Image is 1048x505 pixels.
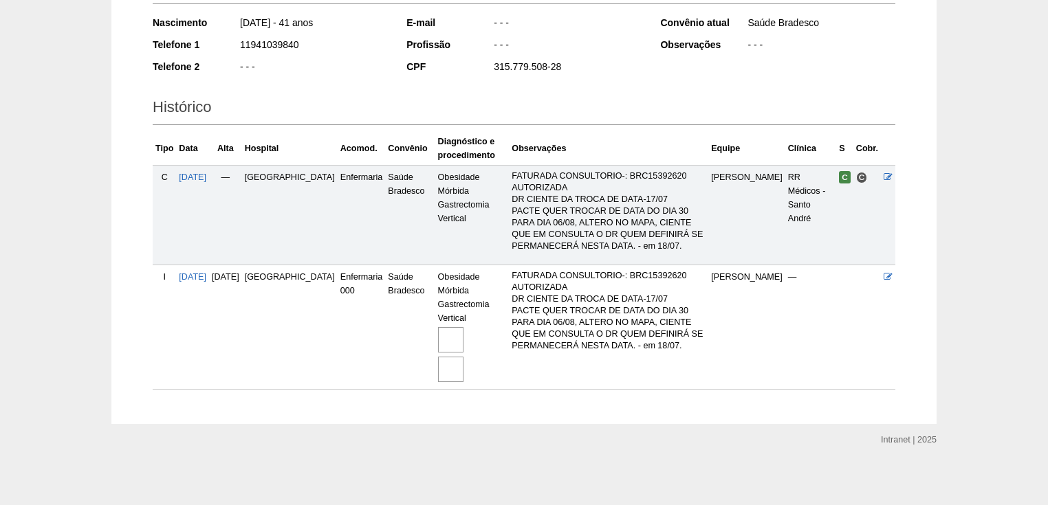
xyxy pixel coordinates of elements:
[153,16,239,30] div: Nascimento
[708,132,785,166] th: Equipe
[212,272,239,282] span: [DATE]
[209,165,242,265] td: —
[338,132,386,166] th: Acomod.
[176,132,209,166] th: Data
[492,60,642,77] div: 315.779.508-28
[435,132,510,166] th: Diagnóstico e procedimento
[660,38,746,52] div: Observações
[708,165,785,265] td: [PERSON_NAME]
[836,132,853,166] th: S
[406,60,492,74] div: CPF
[512,270,706,352] p: FATURADA CONSULTORIO-: BRC15392620 AUTORIZADA DR CIENTE DA TROCA DE DATA-17/07 PACTE QUER TROCAR ...
[153,60,239,74] div: Telefone 2
[179,172,206,182] a: [DATE]
[385,265,435,390] td: Saúde Bradesco
[881,433,937,447] div: Intranet | 2025
[155,270,173,284] div: I
[179,272,206,282] a: [DATE]
[853,132,881,166] th: Cobr.
[406,16,492,30] div: E-mail
[435,265,510,390] td: Obesidade Mórbida Gastrectomia Vertical
[660,16,746,30] div: Convênio atual
[512,170,706,252] p: FATURADA CONSULTORIO-: BRC15392620 AUTORIZADA DR CIENTE DA TROCA DE DATA-17/07 PACTE QUER TROCAR ...
[839,171,851,183] span: Confirmada
[385,132,435,166] th: Convênio
[239,60,388,77] div: - - -
[239,38,388,55] div: 11941039840
[492,38,642,55] div: - - -
[209,132,242,166] th: Alta
[153,132,176,166] th: Tipo
[338,165,386,265] td: Enfermaria
[435,165,510,265] td: Obesidade Mórbida Gastrectomia Vertical
[242,165,338,265] td: [GEOGRAPHIC_DATA]
[785,132,836,166] th: Clínica
[492,16,642,33] div: - - -
[785,265,836,390] td: —
[509,132,708,166] th: Observações
[406,38,492,52] div: Profissão
[708,265,785,390] td: [PERSON_NAME]
[153,93,895,125] h2: Histórico
[746,38,895,55] div: - - -
[153,38,239,52] div: Telefone 1
[242,132,338,166] th: Hospital
[338,265,386,390] td: Enfermaria 000
[856,172,868,183] span: Consultório
[785,165,836,265] td: RR Médicos - Santo André
[385,165,435,265] td: Saúde Bradesco
[746,16,895,33] div: Saúde Bradesco
[239,16,388,33] div: [DATE] - 41 anos
[155,170,173,184] div: C
[242,265,338,390] td: [GEOGRAPHIC_DATA]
